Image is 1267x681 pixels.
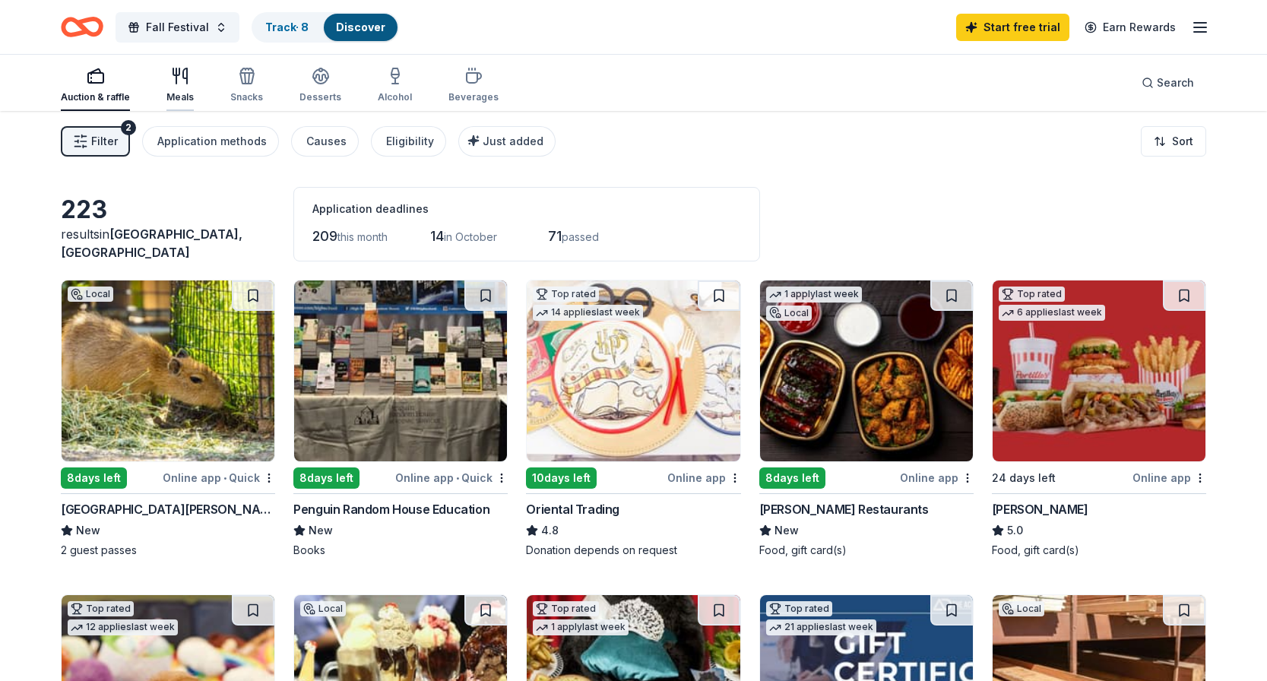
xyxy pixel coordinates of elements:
div: Online app Quick [395,468,508,487]
div: Top rated [533,287,599,302]
span: New [774,521,799,540]
img: Image for Portillo's [993,280,1205,461]
img: Image for Santa Barbara Zoo [62,280,274,461]
span: 209 [312,228,337,244]
div: Food, gift card(s) [759,543,974,558]
div: 14 applies last week [533,305,643,321]
button: Application methods [142,126,279,157]
button: Causes [291,126,359,157]
a: Image for Oriental TradingTop rated14 applieslast week10days leftOnline appOriental Trading4.8Don... [526,280,740,558]
div: 24 days left [992,469,1056,487]
button: Eligibility [371,126,446,157]
div: results [61,225,275,261]
a: Home [61,9,103,45]
img: Image for Bennett's Restaurants [760,280,973,461]
div: Snacks [230,91,263,103]
div: Top rated [533,601,599,616]
div: Online app [667,468,741,487]
span: 71 [548,228,562,244]
div: Local [999,601,1044,616]
div: 2 guest passes [61,543,275,558]
div: Causes [306,132,347,150]
div: Alcohol [378,91,412,103]
div: Beverages [448,91,499,103]
span: in October [444,230,497,243]
div: Desserts [299,91,341,103]
div: [GEOGRAPHIC_DATA][PERSON_NAME] [61,500,275,518]
a: Earn Rewards [1075,14,1185,41]
div: Online app [900,468,974,487]
button: Just added [458,126,556,157]
span: 4.8 [541,521,559,540]
div: 223 [61,195,275,225]
div: 8 days left [759,467,825,489]
a: Track· 8 [265,21,309,33]
span: 5.0 [1007,521,1023,540]
div: Top rated [999,287,1065,302]
a: Discover [336,21,385,33]
div: 6 applies last week [999,305,1105,321]
div: 1 apply last week [766,287,862,302]
div: 21 applies last week [766,619,876,635]
a: Image for Portillo'sTop rated6 applieslast week24 days leftOnline app[PERSON_NAME]5.0Food, gift c... [992,280,1206,558]
div: Application methods [157,132,267,150]
div: Local [300,601,346,616]
div: 2 [121,120,136,135]
div: 12 applies last week [68,619,178,635]
div: [PERSON_NAME] [992,500,1088,518]
div: Books [293,543,508,558]
span: Filter [91,132,118,150]
div: 10 days left [526,467,597,489]
div: Penguin Random House Education [293,500,489,518]
span: this month [337,230,388,243]
div: Local [766,306,812,321]
div: Food, gift card(s) [992,543,1206,558]
span: [GEOGRAPHIC_DATA], [GEOGRAPHIC_DATA] [61,226,242,260]
div: 1 apply last week [533,619,629,635]
button: Meals [166,61,194,111]
div: Meals [166,91,194,103]
div: Online app Quick [163,468,275,487]
a: Image for Bennett's Restaurants1 applylast weekLocal8days leftOnline app[PERSON_NAME] Restaurants... [759,280,974,558]
div: [PERSON_NAME] Restaurants [759,500,929,518]
span: New [76,521,100,540]
span: passed [562,230,599,243]
button: Search [1129,68,1206,98]
span: Fall Festival [146,18,209,36]
div: Auction & raffle [61,91,130,103]
div: 8 days left [293,467,360,489]
button: Beverages [448,61,499,111]
span: 14 [430,228,444,244]
img: Image for Penguin Random House Education [294,280,507,461]
span: New [309,521,333,540]
div: 8 days left [61,467,127,489]
button: Sort [1141,126,1206,157]
span: Search [1157,74,1194,92]
button: Fall Festival [116,12,239,43]
img: Image for Oriental Trading [527,280,740,461]
div: Top rated [68,601,134,616]
span: in [61,226,242,260]
span: • [223,472,226,484]
span: Just added [483,135,543,147]
button: Snacks [230,61,263,111]
button: Track· 8Discover [252,12,399,43]
div: Donation depends on request [526,543,740,558]
div: Eligibility [386,132,434,150]
a: Image for Penguin Random House Education8days leftOnline app•QuickPenguin Random House EducationN... [293,280,508,558]
div: Online app [1132,468,1206,487]
button: Filter2 [61,126,130,157]
span: Sort [1172,132,1193,150]
div: Application deadlines [312,200,741,218]
button: Desserts [299,61,341,111]
div: Local [68,287,113,302]
a: Start free trial [956,14,1069,41]
a: Image for Santa Barbara ZooLocal8days leftOnline app•Quick[GEOGRAPHIC_DATA][PERSON_NAME]New2 gues... [61,280,275,558]
div: Top rated [766,601,832,616]
button: Auction & raffle [61,61,130,111]
div: Oriental Trading [526,500,619,518]
span: • [456,472,459,484]
button: Alcohol [378,61,412,111]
